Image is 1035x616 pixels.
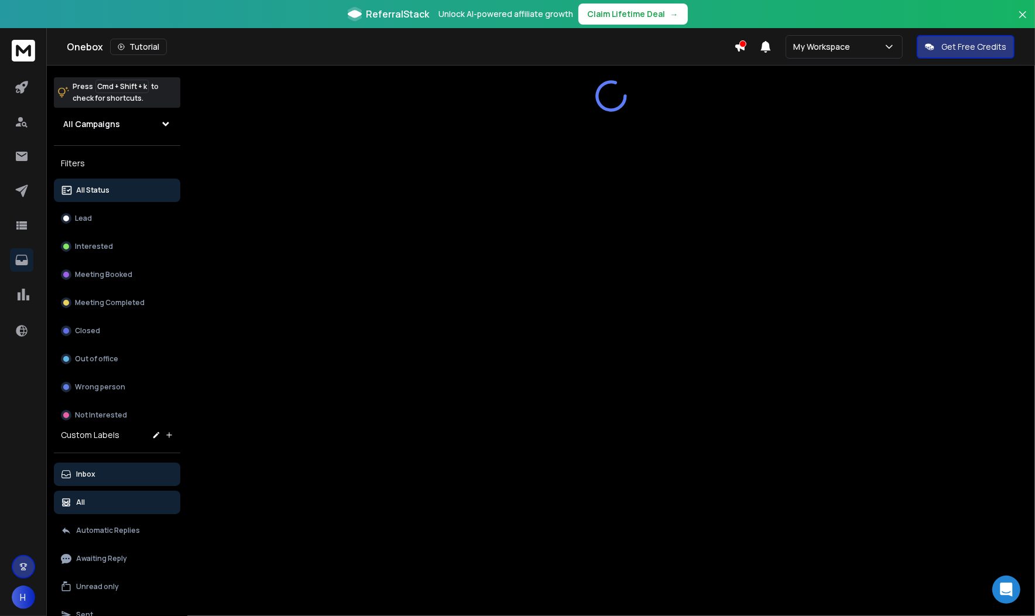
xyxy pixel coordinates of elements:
[366,7,430,21] span: ReferralStack
[76,526,140,535] p: Automatic Replies
[578,4,688,25] button: Claim Lifetime Deal→
[12,586,35,609] button: H
[54,291,180,314] button: Meeting Completed
[75,410,127,420] p: Not Interested
[54,235,180,258] button: Interested
[76,554,127,563] p: Awaiting Reply
[54,207,180,230] button: Lead
[917,35,1015,59] button: Get Free Credits
[75,382,125,392] p: Wrong person
[54,519,180,542] button: Automatic Replies
[67,39,734,55] div: Onebox
[54,547,180,570] button: Awaiting Reply
[75,354,118,364] p: Out of office
[76,470,95,479] p: Inbox
[54,155,180,172] h3: Filters
[76,186,109,195] p: All Status
[54,463,180,486] button: Inbox
[54,263,180,286] button: Meeting Booked
[439,8,574,20] p: Unlock AI-powered affiliate growth
[75,326,100,336] p: Closed
[54,319,180,343] button: Closed
[110,39,167,55] button: Tutorial
[73,81,159,104] p: Press to check for shortcuts.
[54,112,180,136] button: All Campaigns
[76,498,85,507] p: All
[54,179,180,202] button: All Status
[75,214,92,223] p: Lead
[992,576,1020,604] div: Open Intercom Messenger
[75,298,145,307] p: Meeting Completed
[793,41,855,53] p: My Workspace
[1015,7,1030,35] button: Close banner
[61,429,119,441] h3: Custom Labels
[76,582,119,591] p: Unread only
[63,118,120,130] h1: All Campaigns
[75,242,113,251] p: Interested
[54,491,180,514] button: All
[54,347,180,371] button: Out of office
[54,575,180,598] button: Unread only
[75,270,132,279] p: Meeting Booked
[54,403,180,427] button: Not Interested
[941,41,1006,53] p: Get Free Credits
[54,375,180,399] button: Wrong person
[670,8,678,20] span: →
[95,80,149,93] span: Cmd + Shift + k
